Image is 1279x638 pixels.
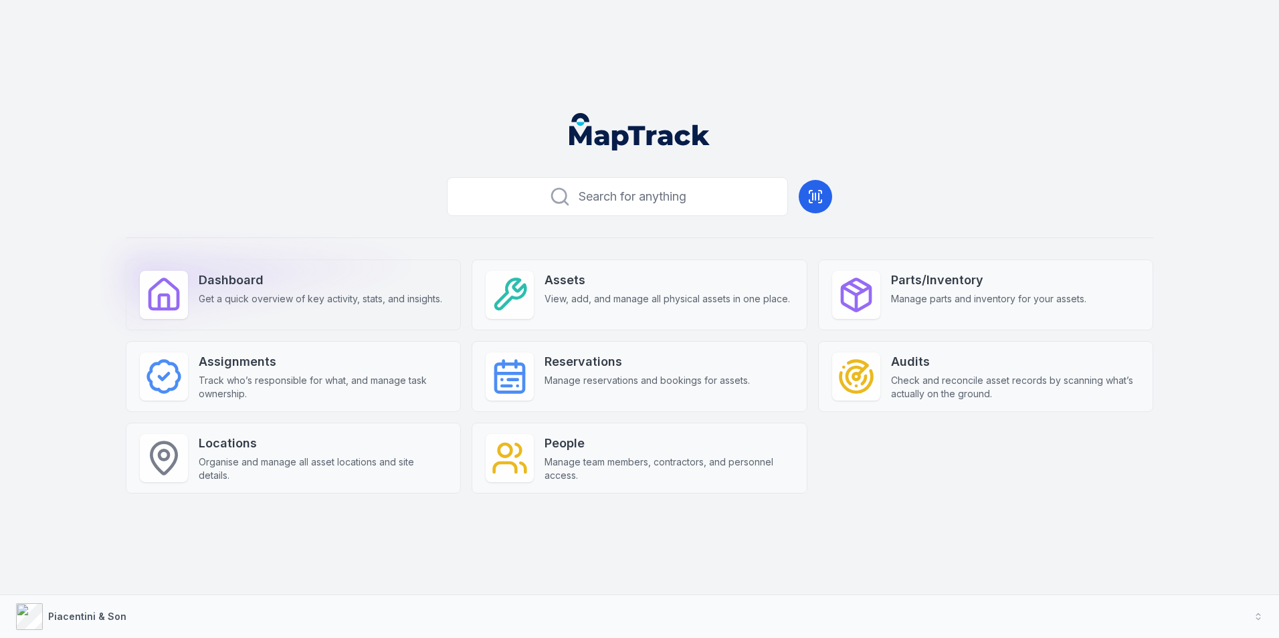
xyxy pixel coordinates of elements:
span: View, add, and manage all physical assets in one place. [545,292,790,306]
nav: Global [548,113,731,150]
span: Manage parts and inventory for your assets. [891,292,1086,306]
a: ReservationsManage reservations and bookings for assets. [472,341,807,412]
span: Manage reservations and bookings for assets. [545,374,750,387]
a: AuditsCheck and reconcile asset records by scanning what’s actually on the ground. [818,341,1153,412]
strong: Assets [545,271,790,290]
button: Search for anything [447,177,788,216]
strong: People [545,434,793,453]
a: AssignmentsTrack who’s responsible for what, and manage task ownership. [126,341,461,412]
span: Manage team members, contractors, and personnel access. [545,455,793,482]
strong: Piacentini & Son [48,611,126,622]
strong: Parts/Inventory [891,271,1086,290]
span: Organise and manage all asset locations and site details. [199,455,447,482]
strong: Dashboard [199,271,442,290]
span: Get a quick overview of key activity, stats, and insights. [199,292,442,306]
span: Check and reconcile asset records by scanning what’s actually on the ground. [891,374,1139,401]
span: Search for anything [579,187,686,206]
strong: Locations [199,434,447,453]
span: Track who’s responsible for what, and manage task ownership. [199,374,447,401]
a: DashboardGet a quick overview of key activity, stats, and insights. [126,259,461,330]
a: Parts/InventoryManage parts and inventory for your assets. [818,259,1153,330]
strong: Assignments [199,352,447,371]
a: AssetsView, add, and manage all physical assets in one place. [472,259,807,330]
a: PeopleManage team members, contractors, and personnel access. [472,423,807,494]
a: LocationsOrganise and manage all asset locations and site details. [126,423,461,494]
strong: Reservations [545,352,750,371]
strong: Audits [891,352,1139,371]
